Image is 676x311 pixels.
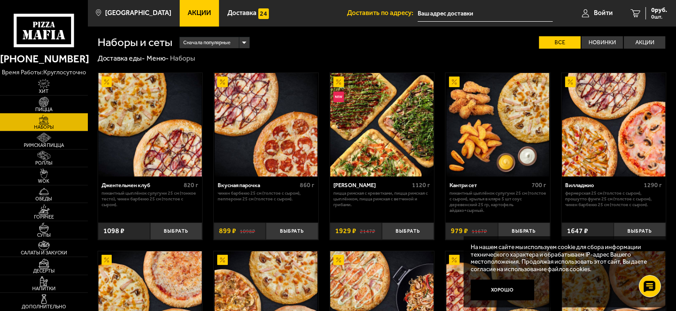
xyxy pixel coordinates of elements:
[218,191,314,202] p: Чикен Барбекю 25 см (толстое с сыром), Пепперони 25 см (толстое с сыром).
[624,36,665,49] label: Акции
[614,223,666,240] button: Выбрать
[565,182,642,188] div: Вилладжио
[214,73,318,177] a: АкционныйВкусная парочка
[335,227,356,234] span: 1929 ₽
[449,255,460,265] img: Акционный
[330,73,434,177] a: АкционныйНовинкаМама Миа
[333,191,430,207] p: Пицца Римская с креветками, Пицца Римская с цыплёнком, Пицца Римская с ветчиной и грибами.
[567,227,588,234] span: 1647 ₽
[240,227,255,234] s: 1098 ₽
[170,54,195,63] div: Наборы
[266,223,318,240] button: Выбрать
[218,182,298,188] div: Вкусная парочка
[184,181,198,189] span: 820 г
[102,255,112,265] img: Акционный
[103,227,125,234] span: 1098 ₽
[539,36,581,49] label: Все
[102,191,198,207] p: Пикантный цыплёнок сулугуни 25 см (тонкое тесто), Чикен Барбекю 25 см (толстое с сыром).
[449,191,546,213] p: Пикантный цыплёнок сулугуни 25 см (толстое с сыром), крылья в кляре 5 шт соус деревенский 25 гр, ...
[382,223,434,240] button: Выбрать
[219,227,236,234] span: 899 ₽
[333,182,410,188] div: [PERSON_NAME]
[360,227,375,234] s: 2147 ₽
[215,73,318,177] img: Вкусная парочка
[217,77,228,87] img: Акционный
[98,54,145,62] a: Доставка еды-
[471,243,654,273] p: На нашем сайте мы используем cookie для сбора информации технического характера и обрабатываем IP...
[446,73,550,177] a: АкционныйКантри сет
[98,73,203,177] a: АкционныйДжентельмен клуб
[98,37,173,48] h1: Наборы и сеты
[446,73,550,177] img: Кантри сет
[333,77,344,87] img: Акционный
[472,227,487,234] s: 1167 ₽
[102,77,112,87] img: Акционный
[451,227,468,234] span: 979 ₽
[565,191,662,207] p: Фермерская 25 см (толстое с сыром), Прошутто Фунги 25 см (толстое с сыром), Чикен Барбекю 25 см (...
[449,182,529,188] div: Кантри сет
[565,77,576,87] img: Акционный
[471,280,534,301] button: Хорошо
[188,10,211,16] span: Акции
[562,73,666,177] a: АкционныйВилладжио
[562,73,665,177] img: Вилладжио
[594,10,613,16] span: Войти
[147,54,169,62] a: Меню-
[98,73,202,177] img: Джентельмен клуб
[498,223,550,240] button: Выбрать
[651,14,667,19] span: 0 шт.
[333,255,344,265] img: Акционный
[300,181,314,189] span: 860 г
[449,77,460,87] img: Акционный
[412,181,431,189] span: 1120 г
[217,255,228,265] img: Акционный
[150,223,202,240] button: Выбрать
[644,181,662,189] span: 1290 г
[582,36,623,49] label: Новинки
[532,181,546,189] span: 700 г
[333,92,344,102] img: Новинка
[102,182,181,188] div: Джентельмен клуб
[330,73,434,177] img: Мама Миа
[418,5,553,22] input: Ваш адрес доставки
[227,10,257,16] span: Доставка
[105,10,171,16] span: [GEOGRAPHIC_DATA]
[183,36,230,50] span: Сначала популярные
[651,7,667,13] span: 0 руб.
[347,10,418,16] span: Доставить по адресу:
[258,8,269,19] img: 15daf4d41897b9f0e9f617042186c801.svg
